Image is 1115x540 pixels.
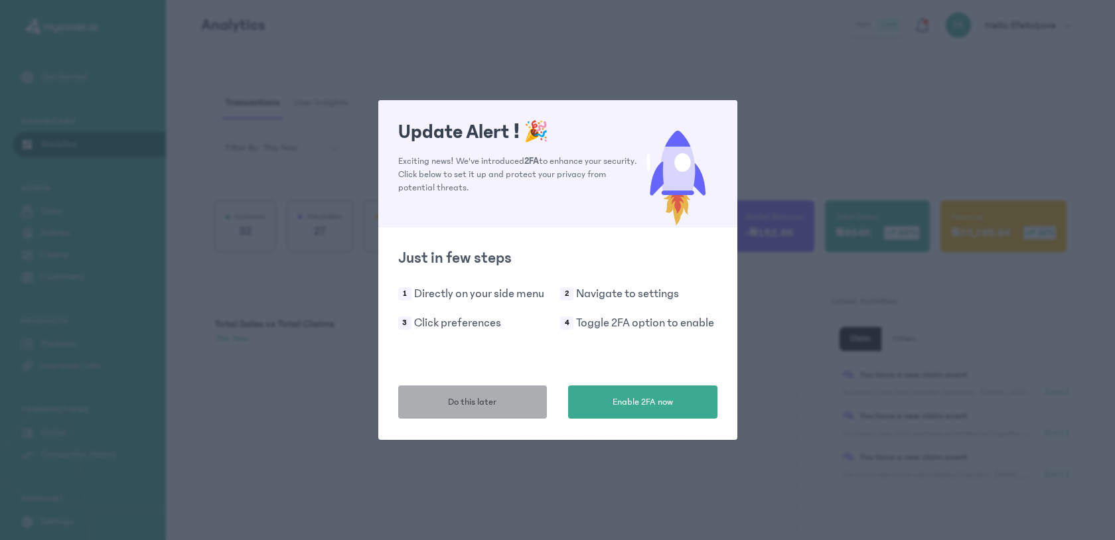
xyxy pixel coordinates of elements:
[398,385,548,419] button: Do this later
[560,287,573,301] span: 2
[398,155,638,194] p: Exciting news! We've introduced to enhance your security. Click below to set it up and protect yo...
[576,285,679,303] p: Navigate to settings
[414,285,544,303] p: Directly on your side menu
[398,120,638,144] h1: Update Alert !
[398,287,411,301] span: 1
[613,395,673,409] span: Enable 2FA now
[576,314,714,332] p: Toggle 2FA option to enable
[448,395,496,409] span: Do this later
[560,316,573,330] span: 4
[414,314,501,332] p: Click preferences
[524,156,539,167] span: 2FA
[524,121,548,143] span: 🎉
[568,385,717,419] button: Enable 2FA now
[398,247,717,269] h2: Just in few steps
[398,316,411,330] span: 3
